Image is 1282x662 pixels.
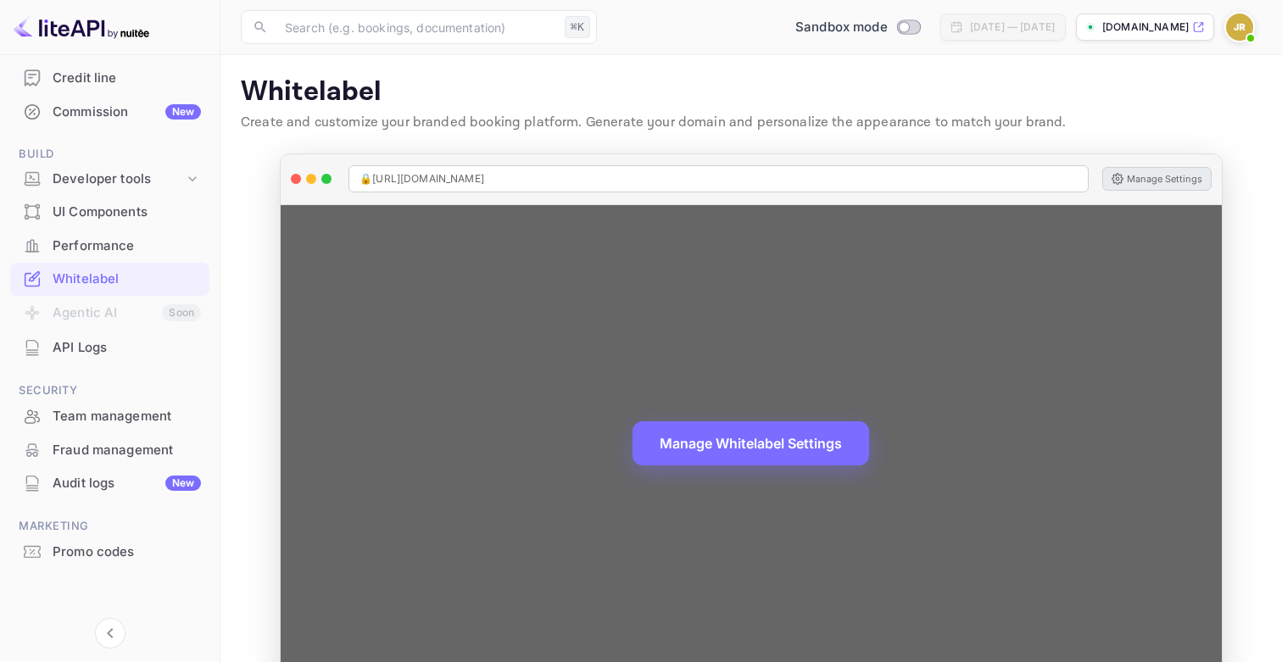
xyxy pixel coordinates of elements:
[53,338,201,358] div: API Logs
[53,236,201,256] div: Performance
[10,263,209,294] a: Whitelabel
[53,407,201,426] div: Team management
[10,96,209,127] a: CommissionNew
[14,14,149,41] img: LiteAPI logo
[10,536,209,567] a: Promo codes
[10,164,209,194] div: Developer tools
[10,331,209,363] a: API Logs
[10,62,209,93] a: Credit line
[10,62,209,95] div: Credit line
[970,19,1055,35] div: [DATE] — [DATE]
[10,381,209,400] span: Security
[633,421,869,465] button: Manage Whitelabel Settings
[10,467,209,500] div: Audit logsNew
[10,434,209,467] div: Fraud management
[165,476,201,491] div: New
[53,441,201,460] div: Fraud management
[95,618,125,648] button: Collapse navigation
[10,196,209,229] div: UI Components
[53,170,184,189] div: Developer tools
[360,171,484,186] span: 🔒 [URL][DOMAIN_NAME]
[789,18,927,37] div: Switch to Production mode
[53,203,201,222] div: UI Components
[10,517,209,536] span: Marketing
[53,103,201,122] div: Commission
[10,400,209,433] div: Team management
[53,474,201,493] div: Audit logs
[10,263,209,296] div: Whitelabel
[10,145,209,164] span: Build
[53,69,201,88] div: Credit line
[565,16,590,38] div: ⌘K
[275,10,558,44] input: Search (e.g. bookings, documentation)
[1102,167,1212,191] button: Manage Settings
[10,467,209,498] a: Audit logsNew
[10,331,209,364] div: API Logs
[10,196,209,227] a: UI Components
[10,434,209,465] a: Fraud management
[10,400,209,431] a: Team management
[241,75,1262,109] p: Whitelabel
[165,104,201,120] div: New
[1102,19,1189,35] p: [DOMAIN_NAME]
[53,270,201,289] div: Whitelabel
[1226,14,1253,41] img: John Richards
[10,230,209,263] div: Performance
[10,230,209,261] a: Performance
[10,536,209,569] div: Promo codes
[795,18,888,37] span: Sandbox mode
[241,113,1262,133] p: Create and customize your branded booking platform. Generate your domain and personalize the appe...
[10,96,209,129] div: CommissionNew
[53,542,201,562] div: Promo codes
